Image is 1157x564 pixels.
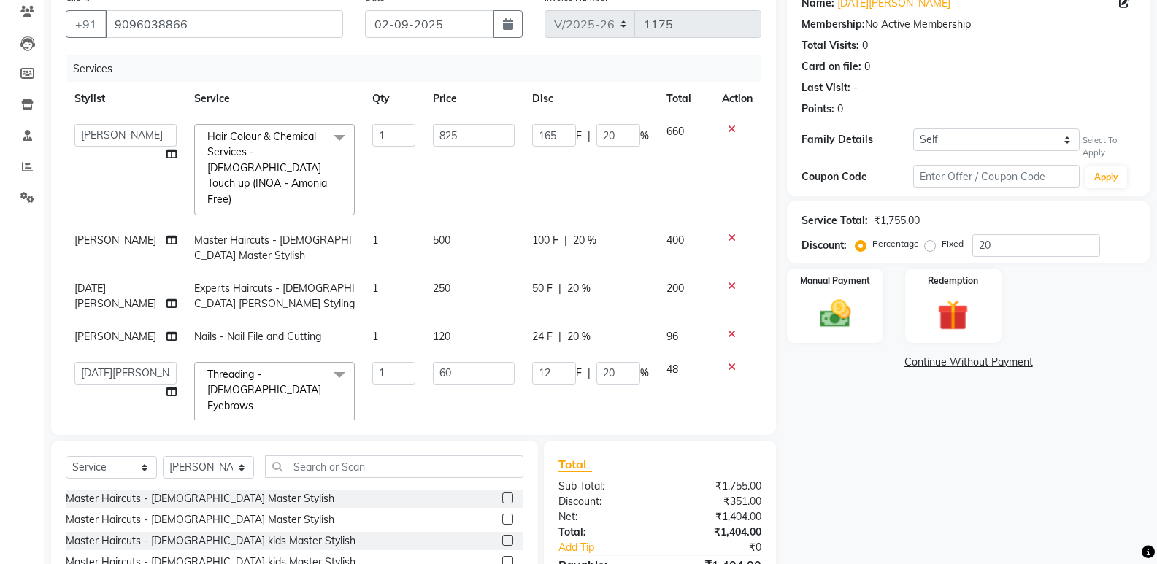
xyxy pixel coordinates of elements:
span: 250 [433,282,450,295]
div: Master Haircuts - [DEMOGRAPHIC_DATA] kids Master Stylish [66,533,355,549]
span: 20 % [567,329,591,344]
span: % [640,366,649,381]
span: 1 [372,282,378,295]
img: _cash.svg [810,296,861,332]
span: [PERSON_NAME] [74,233,156,247]
div: Family Details [802,132,912,147]
div: Sub Total: [547,479,660,494]
div: ₹1,755.00 [660,479,772,494]
div: Membership: [802,17,865,32]
span: Hair Colour & Chemical Services - [DEMOGRAPHIC_DATA] Touch up (INOA - Amonia Free) [207,130,327,206]
span: | [564,233,567,248]
a: x [231,193,238,206]
span: 48 [666,363,678,376]
div: - [853,80,858,96]
span: 20 % [573,233,596,248]
div: ₹1,404.00 [660,509,772,525]
span: 400 [666,233,684,247]
label: Manual Payment [800,274,870,287]
div: Total Visits: [802,38,859,53]
div: Service Total: [802,213,868,228]
div: Discount: [802,238,847,253]
th: Service [185,82,364,115]
img: _gift.svg [928,296,978,335]
div: 0 [862,38,868,53]
span: [PERSON_NAME] [74,330,156,343]
label: Percentage [872,237,919,250]
div: Total: [547,525,660,540]
span: 96 [666,330,678,343]
a: x [253,399,260,412]
span: 500 [433,233,450,247]
div: ₹351.00 [660,494,772,509]
div: Coupon Code [802,169,912,185]
div: Net: [547,509,660,525]
span: | [588,366,591,381]
span: F [576,366,582,381]
div: Points: [802,101,834,117]
span: % [640,128,649,144]
span: Experts Haircuts - [DEMOGRAPHIC_DATA] [PERSON_NAME] Styling [194,282,355,310]
span: [DATE][PERSON_NAME] [74,282,156,310]
div: ₹1,404.00 [660,525,772,540]
th: Total [658,82,714,115]
div: Last Visit: [802,80,850,96]
button: Apply [1085,166,1127,188]
div: ₹0 [679,540,772,555]
th: Stylist [66,82,185,115]
th: Action [713,82,761,115]
th: Qty [364,82,424,115]
span: 1 [372,330,378,343]
span: F [576,128,582,144]
div: Services [67,55,772,82]
span: Total [558,457,592,472]
span: 50 F [532,281,553,296]
span: Master Haircuts - [DEMOGRAPHIC_DATA] Master Stylish [194,233,352,262]
div: No Active Membership [802,17,1135,32]
button: +91 [66,10,107,38]
span: 20 % [567,281,591,296]
span: 120 [433,330,450,343]
div: 0 [864,59,870,74]
label: Redemption [928,274,978,287]
span: | [558,281,561,296]
input: Search or Scan [265,455,523,478]
div: ₹1,755.00 [874,213,920,228]
div: Master Haircuts - [DEMOGRAPHIC_DATA] Master Stylish [66,512,334,528]
div: Master Haircuts - [DEMOGRAPHIC_DATA] Master Stylish [66,491,334,506]
a: Add Tip [547,540,679,555]
span: 660 [666,125,684,138]
label: Fixed [942,237,964,250]
input: Enter Offer / Coupon Code [913,165,1080,188]
span: 24 F [532,329,553,344]
span: Nails - Nail File and Cutting [194,330,321,343]
span: 100 F [532,233,558,248]
input: Search by Name/Mobile/Email/Code [105,10,343,38]
th: Price [424,82,523,115]
th: Disc [523,82,658,115]
div: Discount: [547,494,660,509]
div: 0 [837,101,843,117]
span: 200 [666,282,684,295]
span: | [558,329,561,344]
span: Threading - [DEMOGRAPHIC_DATA] Eyebrows [207,368,321,412]
div: Card on file: [802,59,861,74]
a: Continue Without Payment [790,355,1147,370]
span: 1 [372,233,378,247]
div: Select To Apply [1083,134,1135,159]
span: | [588,128,591,144]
